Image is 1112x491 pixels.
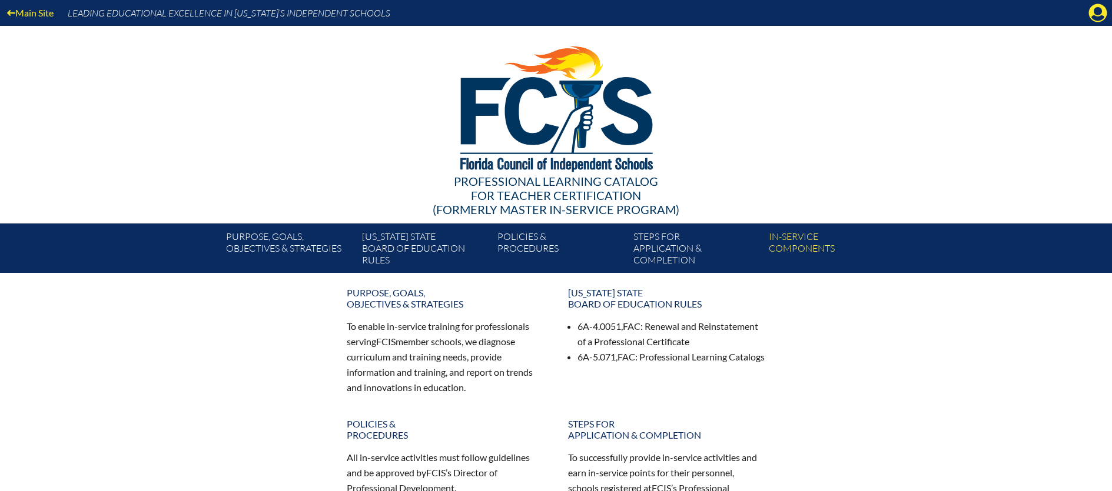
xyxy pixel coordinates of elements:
a: Policies &Procedures [493,228,628,273]
a: Steps forapplication & completion [629,228,764,273]
a: Purpose, goals,objectives & strategies [340,282,552,314]
li: 6A-5.071, : Professional Learning Catalogs [577,349,766,365]
p: To enable in-service training for professionals serving member schools, we diagnose curriculum an... [347,319,545,395]
li: 6A-4.0051, : Renewal and Reinstatement of a Professional Certificate [577,319,766,349]
a: [US_STATE] StateBoard of Education rules [561,282,773,314]
a: [US_STATE] StateBoard of Education rules [357,228,493,273]
span: FAC [623,320,640,332]
img: FCISlogo221.eps [434,26,678,186]
span: FAC [618,351,635,362]
svg: Manage account [1088,4,1107,22]
a: Policies &Procedures [340,413,552,445]
a: In-servicecomponents [764,228,899,273]
span: FCIS [376,336,396,347]
a: Purpose, goals,objectives & strategies [221,228,357,273]
a: Steps forapplication & completion [561,413,773,445]
span: for Teacher Certification [471,188,641,202]
span: FCIS [426,467,446,478]
div: Professional Learning Catalog (formerly Master In-service Program) [217,174,895,216]
a: Main Site [2,5,58,21]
